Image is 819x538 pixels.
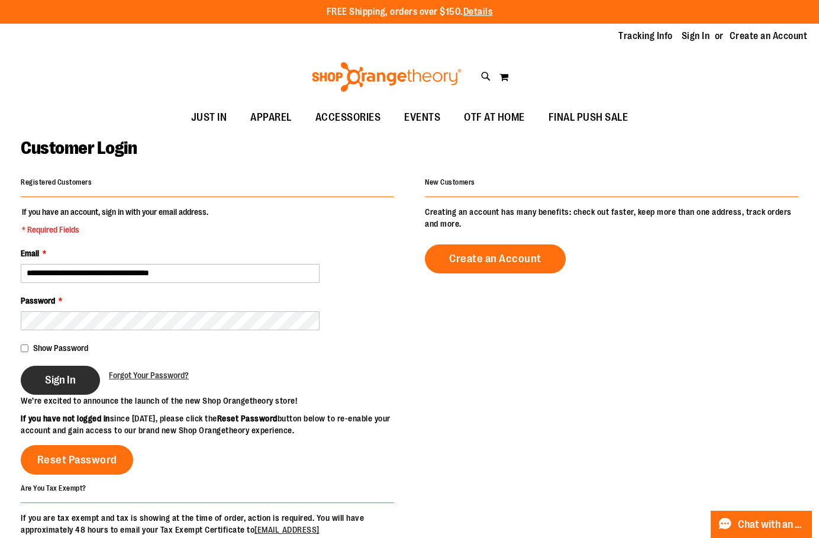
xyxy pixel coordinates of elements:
span: Chat with an Expert [738,519,805,530]
span: FINAL PUSH SALE [549,104,628,131]
span: APPAREL [250,104,292,131]
strong: Registered Customers [21,178,92,186]
p: Creating an account has many benefits: check out faster, keep more than one address, track orders... [425,206,798,230]
span: Show Password [33,343,88,353]
span: Customer Login [21,138,137,158]
span: * Required Fields [22,224,208,236]
span: Password [21,296,55,305]
span: Reset Password [37,453,117,466]
a: Sign In [682,30,710,43]
span: ACCESSORIES [315,104,381,131]
img: Shop Orangetheory [310,62,463,92]
button: Chat with an Expert [711,511,812,538]
a: Tracking Info [618,30,673,43]
span: OTF AT HOME [464,104,525,131]
span: Create an Account [449,252,541,265]
span: Forgot Your Password? [109,371,189,380]
strong: New Customers [425,178,475,186]
strong: If you have not logged in [21,414,110,423]
strong: Are You Tax Exempt? [21,484,86,492]
a: Forgot Your Password? [109,369,189,381]
legend: If you have an account, sign in with your email address. [21,206,209,236]
p: FREE Shipping, orders over $150. [327,5,493,19]
p: We’re excited to announce the launch of the new Shop Orangetheory store! [21,395,409,407]
span: Sign In [45,373,76,386]
a: Reset Password [21,445,133,475]
span: Email [21,249,39,258]
strong: Reset Password [217,414,278,423]
a: Create an Account [730,30,808,43]
a: Details [463,7,493,17]
p: since [DATE], please click the button below to re-enable your account and gain access to our bran... [21,413,409,436]
span: EVENTS [404,104,440,131]
span: JUST IN [191,104,227,131]
a: Create an Account [425,244,566,273]
button: Sign In [21,366,100,395]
